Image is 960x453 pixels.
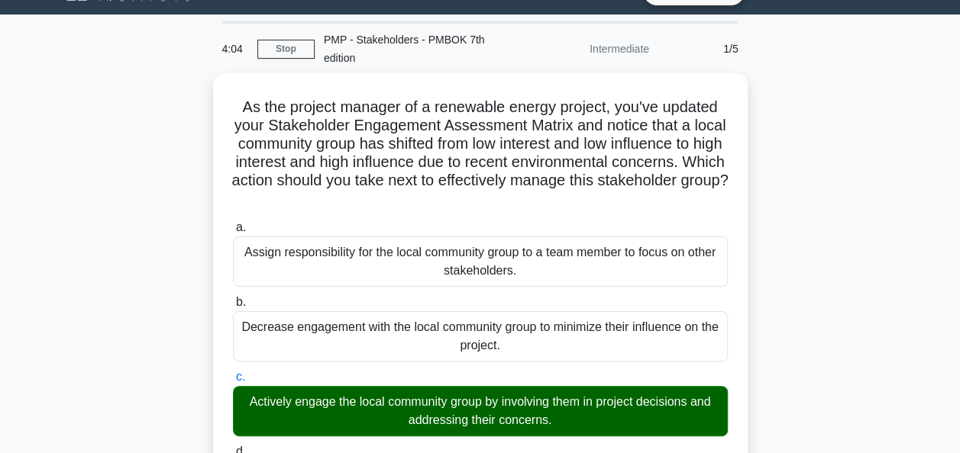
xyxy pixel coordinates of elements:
div: Decrease engagement with the local community group to minimize their influence on the project. [233,311,728,361]
span: b. [236,295,246,308]
a: Stop [257,40,315,59]
span: a. [236,220,246,233]
div: Assign responsibility for the local community group to a team member to focus on other stakeholders. [233,236,728,287]
h5: As the project manager of a renewable energy project, you've updated your Stakeholder Engagement ... [231,98,729,209]
div: Actively engage the local community group by involving them in project decisions and addressing t... [233,386,728,436]
div: PMP - Stakeholders - PMBOK 7th edition [315,24,525,73]
div: 4:04 [213,34,257,64]
span: c. [236,370,245,383]
div: Intermediate [525,34,658,64]
div: 1/5 [658,34,748,64]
